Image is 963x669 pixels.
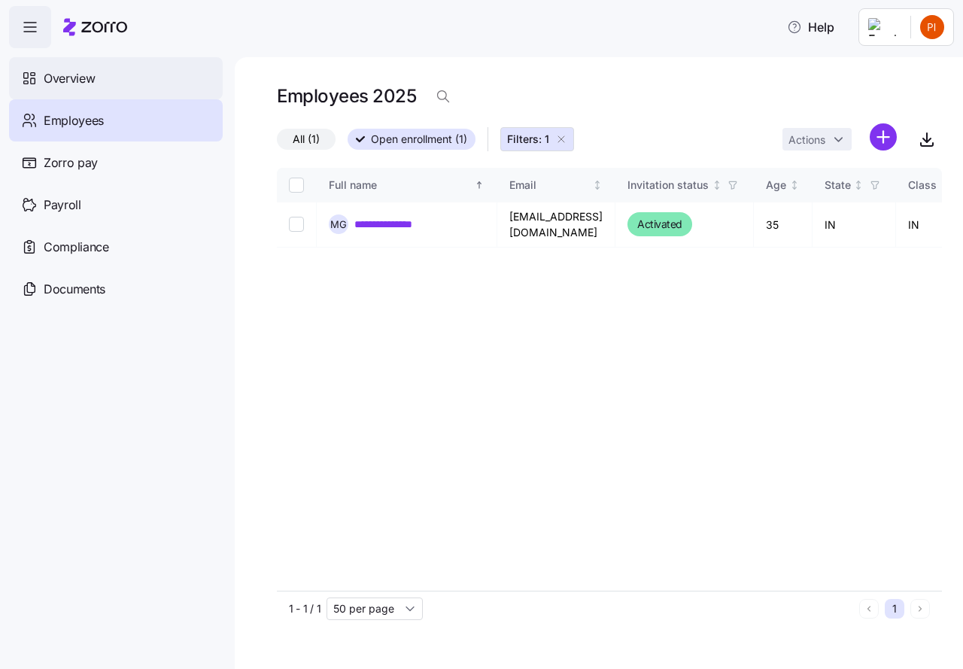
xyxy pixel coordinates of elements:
[9,99,223,141] a: Employees
[910,599,930,619] button: Next page
[330,220,347,230] span: M G
[9,184,223,226] a: Payroll
[289,217,304,232] input: Select record 1
[868,18,898,36] img: Employer logo
[853,180,864,190] div: Not sorted
[908,177,937,193] div: Class
[825,177,851,193] div: State
[789,180,800,190] div: Not sorted
[712,180,722,190] div: Not sorted
[500,127,574,151] button: Filters: 1
[317,168,497,202] th: Full nameSorted ascending
[44,69,95,88] span: Overview
[497,168,615,202] th: EmailNot sorted
[754,202,813,248] td: 35
[329,177,472,193] div: Full name
[782,128,852,151] button: Actions
[859,599,879,619] button: Previous page
[9,268,223,310] a: Documents
[939,180,949,190] div: Not sorted
[371,129,467,149] span: Open enrollment (1)
[766,177,786,193] div: Age
[9,141,223,184] a: Zorro pay
[813,168,896,202] th: StateNot sorted
[44,238,109,257] span: Compliance
[44,111,104,130] span: Employees
[787,18,834,36] span: Help
[293,129,320,149] span: All (1)
[754,168,813,202] th: AgeNot sorted
[277,84,416,108] h1: Employees 2025
[885,599,904,619] button: 1
[474,180,485,190] div: Sorted ascending
[775,12,846,42] button: Help
[627,177,709,193] div: Invitation status
[592,180,603,190] div: Not sorted
[289,601,320,616] span: 1 - 1 / 1
[509,177,590,193] div: Email
[637,215,682,233] span: Activated
[44,280,105,299] span: Documents
[813,202,896,248] td: IN
[920,15,944,39] img: 24d6825ccf4887a4818050cadfd93e6d
[44,196,81,214] span: Payroll
[9,57,223,99] a: Overview
[507,132,549,147] span: Filters: 1
[788,135,825,145] span: Actions
[615,168,754,202] th: Invitation statusNot sorted
[870,123,897,151] svg: add icon
[9,226,223,268] a: Compliance
[289,178,304,193] input: Select all records
[497,202,615,248] td: [EMAIL_ADDRESS][DOMAIN_NAME]
[44,154,98,172] span: Zorro pay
